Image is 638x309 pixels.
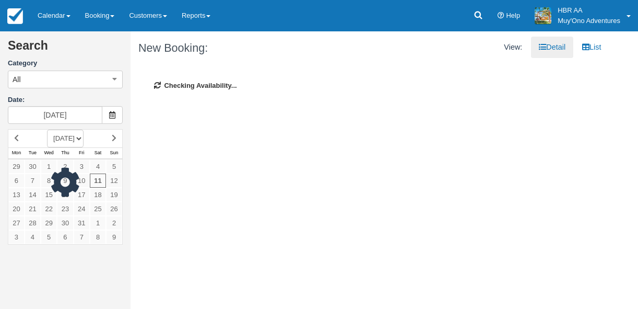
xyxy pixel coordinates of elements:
a: Detail [531,37,573,58]
li: View: [496,37,530,58]
div: Checking Availability... [138,65,601,107]
label: Date: [8,95,123,105]
p: HBR AA [558,5,620,16]
label: Category [8,59,123,68]
span: All [13,74,21,85]
a: 11 [90,174,106,188]
i: Help [498,13,504,19]
button: All [8,71,123,88]
h1: New Booking: [138,42,362,54]
p: Muy'Ono Adventures [558,16,620,26]
span: Help [506,12,521,19]
h2: Search [8,39,123,59]
a: List [574,37,609,58]
img: checkfront-main-nav-mini-logo.png [7,8,23,24]
img: A20 [535,7,551,24]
